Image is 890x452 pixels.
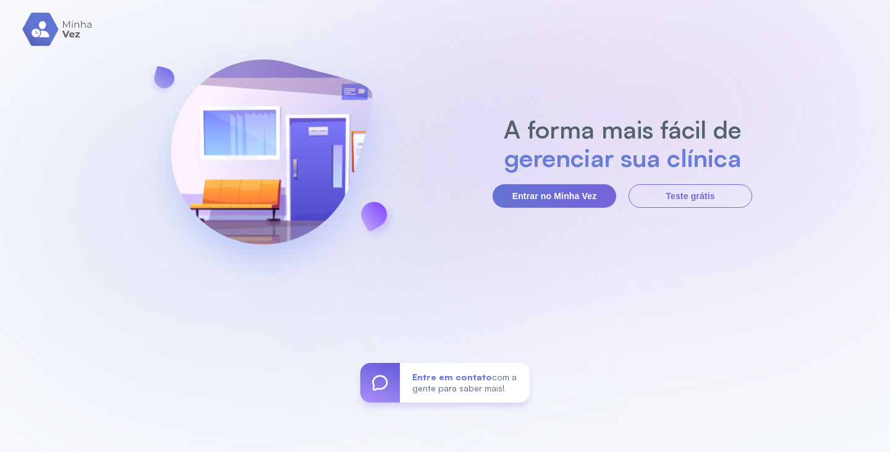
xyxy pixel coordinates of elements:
[493,184,616,208] button: Entrar no Minha Vez
[498,115,748,143] h2: A forma mais fácil de
[138,27,405,296] img: banner-login.svg
[412,372,492,382] span: Entre em contato
[498,143,748,172] h2: gerenciar sua clínica
[400,363,530,403] div: com a gente para saber mais!
[629,184,752,208] button: Teste grátis
[360,363,530,403] a: Entre em contatocom a gente para saber mais!
[22,12,93,46] img: logo.svg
